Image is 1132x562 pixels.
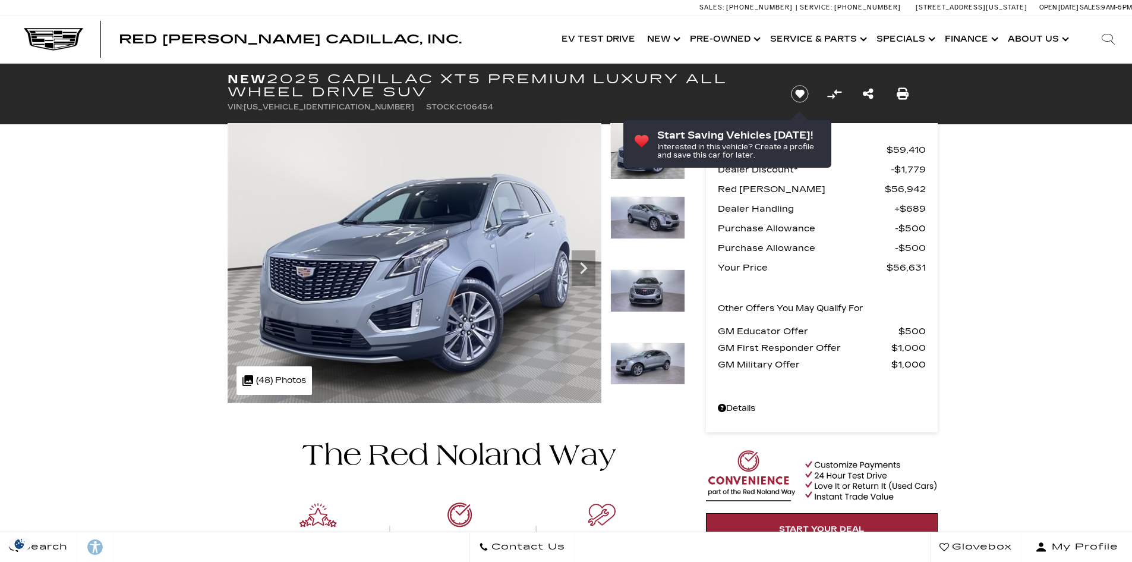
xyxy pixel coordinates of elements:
[718,400,926,417] a: Details
[228,103,244,111] span: VIN:
[718,340,926,356] a: GM First Responder Offer $1,000
[1002,15,1073,63] a: About Us
[610,343,685,385] img: New 2025 Argent Silver Metallic Cadillac Premium Luxury image 4
[18,539,68,555] span: Search
[228,73,771,99] h1: 2025 Cadillac XT5 Premium Luxury All Wheel Drive SUV
[718,259,926,276] a: Your Price $56,631
[228,123,601,403] img: New 2025 Argent Silver Metallic Cadillac Premium Luxury image 1
[244,103,414,111] span: [US_VEHICLE_IDENTIFICATION_NUMBER]
[699,4,796,11] a: Sales: [PHONE_NUMBER]
[1080,4,1101,11] span: Sales:
[894,200,926,217] span: $689
[718,356,891,373] span: GM Military Offer
[6,538,33,550] img: Opt-Out Icon
[718,356,926,373] a: GM Military Offer $1,000
[891,161,926,178] span: $1,779
[718,340,891,356] span: GM First Responder Offer
[891,356,926,373] span: $1,000
[796,4,904,11] a: Service: [PHONE_NUMBER]
[610,196,685,239] img: New 2025 Argent Silver Metallic Cadillac Premium Luxury image 2
[726,4,793,11] span: [PHONE_NUMBER]
[916,4,1027,11] a: [STREET_ADDRESS][US_STATE]
[1101,4,1132,11] span: 9 AM-6 PM
[610,123,685,180] img: New 2025 Argent Silver Metallic Cadillac Premium Luxury image 1
[237,366,312,395] div: (48) Photos
[1047,539,1118,555] span: My Profile
[426,103,456,111] span: Stock:
[787,84,813,103] button: Save vehicle
[779,525,865,534] span: Start Your Deal
[469,532,575,562] a: Contact Us
[718,323,926,340] a: GM Educator Offer $500
[871,15,939,63] a: Specials
[718,220,926,237] a: Purchase Allowance $500
[887,142,926,158] span: $59,410
[897,86,909,102] a: Print this New 2025 Cadillac XT5 Premium Luxury All Wheel Drive SUV
[119,32,462,46] span: Red [PERSON_NAME] Cadillac, Inc.
[488,539,565,555] span: Contact Us
[228,72,267,86] strong: New
[834,4,901,11] span: [PHONE_NUMBER]
[885,181,926,197] span: $56,942
[556,15,641,63] a: EV Test Drive
[764,15,871,63] a: Service & Parts
[718,300,863,317] p: Other Offers You May Qualify For
[684,15,764,63] a: Pre-Owned
[1021,532,1132,562] button: Open user profile menu
[6,538,33,550] section: Click to Open Cookie Consent Modal
[718,240,895,256] span: Purchase Allowance
[825,85,843,103] button: Compare Vehicle
[718,161,926,178] a: Dealer Discount* $1,779
[718,323,898,340] span: GM Educator Offer
[610,269,685,312] img: New 2025 Argent Silver Metallic Cadillac Premium Luxury image 3
[718,161,891,178] span: Dealer Discount*
[930,532,1021,562] a: Glovebox
[119,33,462,45] a: Red [PERSON_NAME] Cadillac, Inc.
[572,250,595,286] div: Next
[718,220,895,237] span: Purchase Allowance
[718,259,887,276] span: Your Price
[718,142,887,158] span: MSRP
[863,86,874,102] a: Share this New 2025 Cadillac XT5 Premium Luxury All Wheel Drive SUV
[1039,4,1079,11] span: Open [DATE]
[24,28,83,51] img: Cadillac Dark Logo with Cadillac White Text
[887,259,926,276] span: $56,631
[949,539,1012,555] span: Glovebox
[895,220,926,237] span: $500
[895,240,926,256] span: $500
[800,4,833,11] span: Service:
[718,181,926,197] a: Red [PERSON_NAME] $56,942
[718,200,926,217] a: Dealer Handling $689
[718,240,926,256] a: Purchase Allowance $500
[898,323,926,340] span: $500
[456,103,493,111] span: C106454
[718,181,885,197] span: Red [PERSON_NAME]
[939,15,1002,63] a: Finance
[718,200,894,217] span: Dealer Handling
[699,4,724,11] span: Sales:
[718,142,926,158] a: MSRP $59,410
[641,15,684,63] a: New
[891,340,926,356] span: $1,000
[706,513,938,545] a: Start Your Deal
